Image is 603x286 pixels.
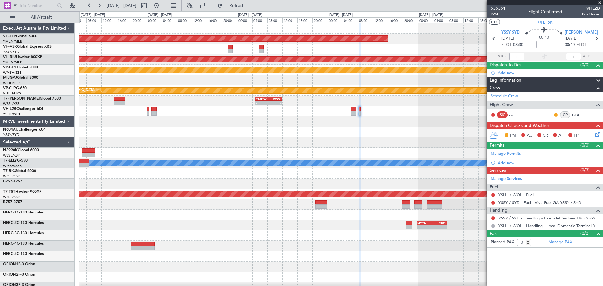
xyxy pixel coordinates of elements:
a: VH-RIUHawker 800XP [3,55,42,59]
a: HERC-2C-130 Hercules [3,221,44,225]
a: YMEN/MEB [3,60,22,65]
div: 08:00 [177,17,192,23]
a: YSSY / SYD - Fuel - Viva Fuel GA YSSY / SYD [498,200,581,205]
a: WMSA/SZB [3,70,22,75]
span: [DATE] [501,35,514,42]
a: YMEN/MEB [3,39,22,44]
div: NZCH [417,221,432,225]
div: 00:00 [147,17,162,23]
span: HERC-3 [3,231,17,235]
span: VP-BCY [3,66,17,69]
a: T7-ELLYG-550 [3,159,28,163]
div: [DATE] - [DATE] [419,13,443,18]
a: VHHH/HKG [3,91,22,96]
div: YBTL [432,221,446,225]
div: 08:00 [267,17,282,23]
div: [DATE] - [DATE] [238,13,262,18]
div: 12:00 [282,17,297,23]
span: Fuel [490,184,498,191]
span: ALDT [583,53,593,60]
a: T7-TSTHawker 900XP [3,190,41,194]
span: VH-L2B [538,20,553,26]
span: B757-2 [3,200,16,204]
div: 00:00 [418,17,433,23]
div: Add new [498,160,600,165]
div: 20:00 [132,17,147,23]
a: M-JGVJGlobal 5000 [3,76,38,80]
span: HERC-1 [3,211,17,214]
div: 04:00 [343,17,358,23]
span: 08:30 [513,42,523,48]
span: P2/4 [491,12,506,17]
a: YSSY / SYD - Handling - ExecuJet Sydney FBO YSSY / SYD [498,215,600,221]
a: VP-CJRG-650 [3,86,27,90]
span: (0/0) [580,230,589,237]
div: 12:00 [101,17,117,23]
div: Flight Confirmed [528,8,562,15]
a: N604AUChallenger 604 [3,128,46,132]
div: 20:00 [403,17,418,23]
div: 16:00 [117,17,132,23]
span: [PERSON_NAME] [565,30,598,36]
div: CP [560,111,570,118]
div: 12:00 [463,17,478,23]
div: 20:00 [312,17,328,23]
span: ELDT [576,42,586,48]
a: N8998KGlobal 6000 [3,148,39,152]
span: Pax [490,230,497,237]
span: T7-RIC [3,169,15,173]
a: Manage Permits [491,151,521,157]
div: 16:00 [207,17,222,23]
span: (0/0) [580,142,589,148]
a: HERC-3C-130 Hercules [3,231,44,235]
div: - [417,225,432,229]
span: Refresh [224,3,250,8]
span: Crew [490,84,500,92]
span: Flight Crew [490,101,513,109]
span: VH-VSK [3,45,17,49]
button: All Aircraft [7,12,68,22]
a: VH-VSKGlobal Express XRS [3,45,52,49]
span: YSSY SYD [501,30,520,36]
span: 08:40 [565,42,575,48]
span: VHL2B [582,5,600,12]
span: N8998K [3,148,18,152]
a: B757-1757 [3,180,22,183]
span: T7-ELLY [3,159,17,163]
div: 20:00 [222,17,237,23]
div: - [256,101,269,105]
div: Add new [498,70,600,75]
a: WSSL/XSP [3,153,20,158]
a: YSHL/WOL [3,112,21,116]
a: HERC-4C-130 Hercules [3,242,44,246]
span: CR [543,132,548,139]
span: (0/3) [580,167,589,173]
a: T7-[PERSON_NAME]Global 7500 [3,97,61,100]
a: WMSA/SZB [3,164,22,168]
span: Dispatch To-Dos [490,62,521,69]
div: 00:00 [328,17,343,23]
span: (0/0) [580,62,589,68]
span: Handling [490,207,508,214]
a: VP-BCYGlobal 5000 [3,66,38,69]
span: ORION2 [3,273,18,277]
span: N604AU [3,128,19,132]
button: UTC [489,19,500,25]
div: 16:00 [388,17,403,23]
a: VH-LEPGlobal 6000 [3,35,37,38]
div: 16:00 [478,17,493,23]
span: [DATE] - [DATE] [107,3,136,8]
span: AF [558,132,563,139]
div: 04:00 [162,17,177,23]
div: 00:00 [237,17,252,23]
a: Schedule Crew [491,93,518,100]
a: YSSY/SYD [3,132,19,137]
div: 16:00 [297,17,312,23]
span: B757-1 [3,180,16,183]
span: Pos Owner [582,12,600,17]
a: Manage PAX [548,239,572,246]
span: T7-[PERSON_NAME] [3,97,40,100]
label: Planned PAX [491,239,514,246]
div: OMDW [256,97,269,101]
span: All Aircraft [16,15,66,19]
